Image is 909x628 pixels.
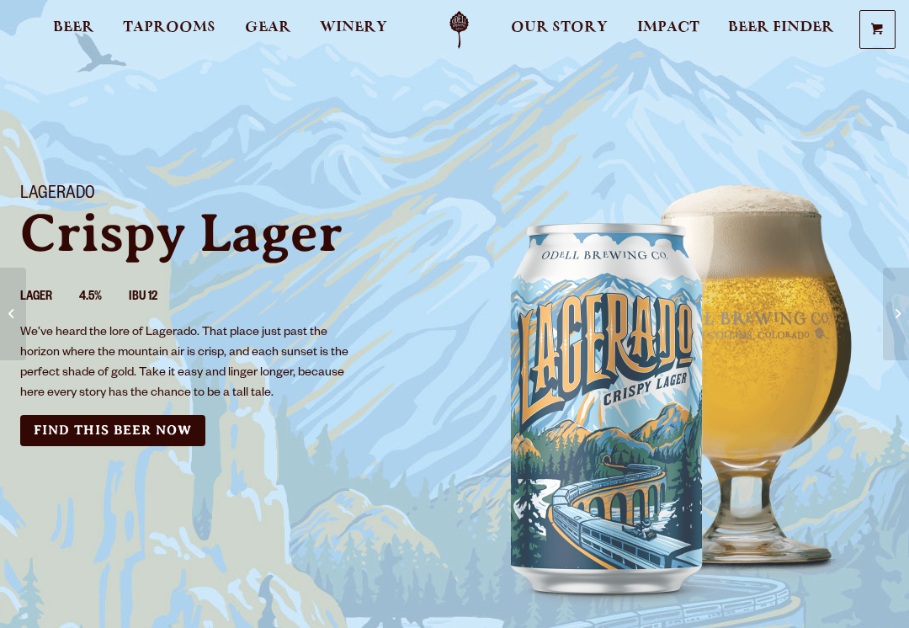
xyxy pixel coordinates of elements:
[428,11,491,49] a: Odell Home
[123,21,215,35] span: Taprooms
[20,287,79,309] li: Lager
[79,287,129,309] li: 4.5%
[500,11,619,49] a: Our Story
[511,21,608,35] span: Our Story
[637,21,699,35] span: Impact
[53,21,94,35] span: Beer
[42,11,105,49] a: Beer
[20,415,205,446] a: Find this Beer Now
[129,287,184,309] li: IBU 12
[245,21,291,35] span: Gear
[626,11,710,49] a: Impact
[234,11,302,49] a: Gear
[20,323,352,404] p: We’ve heard the lore of Lagerado. That place just past the horizon where the mountain air is cris...
[728,21,834,35] span: Beer Finder
[717,11,845,49] a: Beer Finder
[112,11,226,49] a: Taprooms
[20,184,434,206] h1: Lagerado
[320,21,387,35] span: Winery
[309,11,398,49] a: Winery
[20,206,434,260] p: Crispy Lager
